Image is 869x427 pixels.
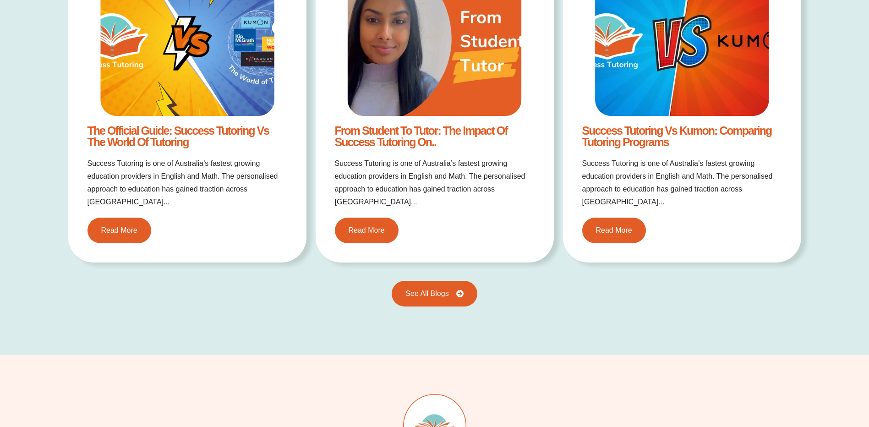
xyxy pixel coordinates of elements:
[349,227,385,234] span: Read More
[582,157,782,208] p: Success Tutoring is one of Australia’s fastest growing education providers in English and Math. T...
[87,124,269,148] a: The Official Guide: Success Tutoring vs The World of Tutoring
[101,227,137,234] span: Read More
[335,124,508,148] a: From Student to Tutor: The Impact of Success Tutoring on..
[405,290,448,297] span: See All Blogs
[335,218,399,243] a: Read More
[716,323,869,427] iframe: Chat Widget
[582,218,646,243] a: Read More
[582,124,772,148] a: Success Tutoring vs Kumon: Comparing Tutoring Programs
[596,227,632,234] span: Read More
[392,281,477,307] a: See All Blogs
[87,157,287,208] p: Success Tutoring is one of Australia’s fastest growing education providers in English and Math. T...
[87,218,151,243] a: Read More
[335,157,535,208] h2: Success Tutoring is one of Australia’s fastest growing education providers in English and Math. T...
